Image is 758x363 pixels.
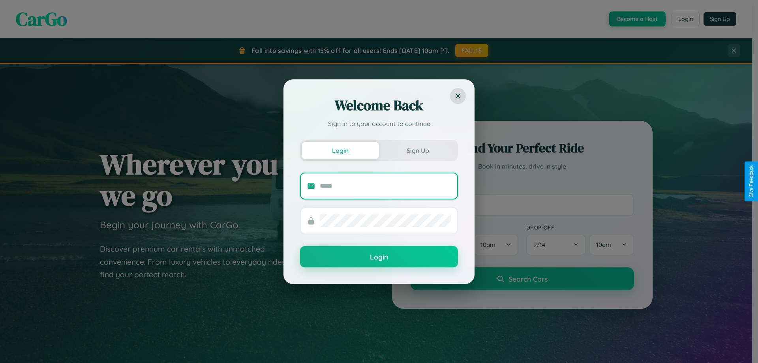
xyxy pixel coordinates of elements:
[749,166,754,197] div: Give Feedback
[379,142,456,159] button: Sign Up
[302,142,379,159] button: Login
[300,119,458,128] p: Sign in to your account to continue
[300,246,458,267] button: Login
[300,96,458,115] h2: Welcome Back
